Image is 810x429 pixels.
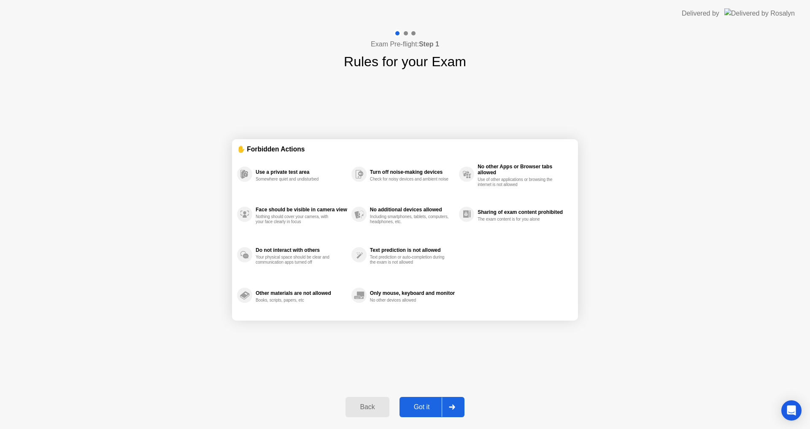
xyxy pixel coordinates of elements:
[682,8,719,19] div: Delivered by
[724,8,795,18] img: Delivered by Rosalyn
[370,255,450,265] div: Text prediction or auto-completion during the exam is not allowed
[478,209,569,215] div: Sharing of exam content prohibited
[370,169,455,175] div: Turn off noise-making devices
[256,207,347,213] div: Face should be visible in camera view
[370,298,450,303] div: No other devices allowed
[256,255,335,265] div: Your physical space should be clear and communication apps turned off
[256,247,347,253] div: Do not interact with others
[344,51,466,72] h1: Rules for your Exam
[346,397,389,417] button: Back
[370,177,450,182] div: Check for noisy devices and ambient noise
[478,177,557,187] div: Use of other applications or browsing the internet is not allowed
[400,397,464,417] button: Got it
[370,290,455,296] div: Only mouse, keyboard and monitor
[348,403,386,411] div: Back
[237,144,573,154] div: ✋ Forbidden Actions
[370,207,455,213] div: No additional devices allowed
[371,39,439,49] h4: Exam Pre-flight:
[781,400,802,421] div: Open Intercom Messenger
[370,214,450,224] div: Including smartphones, tablets, computers, headphones, etc.
[256,214,335,224] div: Nothing should cover your camera, with your face clearly in focus
[478,217,557,222] div: The exam content is for you alone
[256,298,335,303] div: Books, scripts, papers, etc
[478,164,569,175] div: No other Apps or Browser tabs allowed
[419,40,439,48] b: Step 1
[402,403,442,411] div: Got it
[370,247,455,253] div: Text prediction is not allowed
[256,169,347,175] div: Use a private test area
[256,290,347,296] div: Other materials are not allowed
[256,177,335,182] div: Somewhere quiet and undisturbed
